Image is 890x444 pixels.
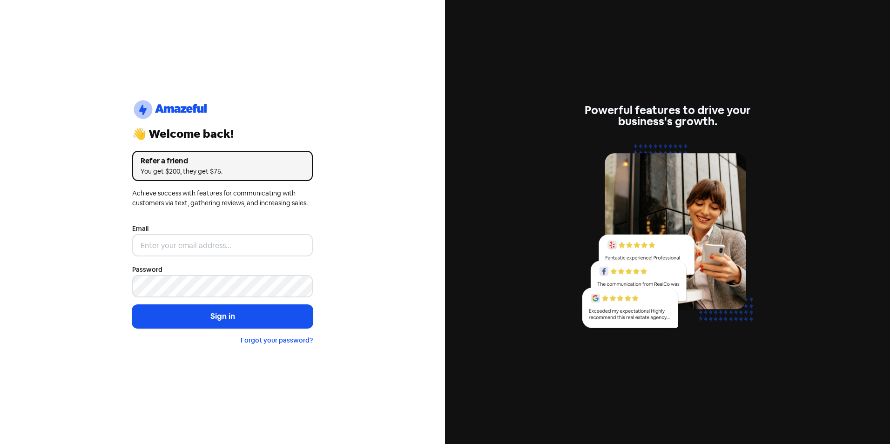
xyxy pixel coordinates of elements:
[141,155,304,167] div: Refer a friend
[132,128,313,140] div: 👋 Welcome back!
[132,305,313,328] button: Sign in
[241,336,313,344] a: Forgot your password?
[577,105,758,127] div: Powerful features to drive your business's growth.
[132,265,162,275] label: Password
[577,138,758,339] img: reviews
[132,188,313,208] div: Achieve success with features for communicating with customers via text, gathering reviews, and i...
[132,224,148,234] label: Email
[141,167,304,176] div: You get $200, they get $75.
[132,234,313,256] input: Enter your email address...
